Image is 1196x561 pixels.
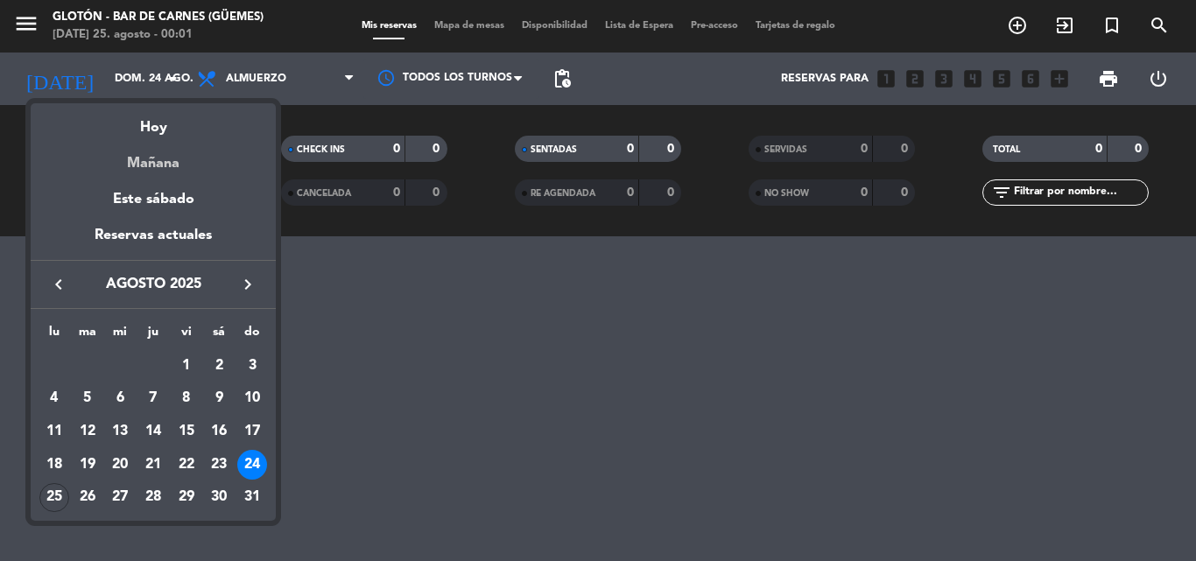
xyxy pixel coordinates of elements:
th: viernes [170,322,203,349]
td: 11 de agosto de 2025 [38,415,71,448]
td: 31 de agosto de 2025 [236,481,269,515]
td: 3 de agosto de 2025 [236,349,269,382]
div: 14 [138,417,168,446]
button: keyboard_arrow_right [232,273,264,296]
td: 29 de agosto de 2025 [170,481,203,515]
td: 5 de agosto de 2025 [71,382,104,416]
td: 7 de agosto de 2025 [137,382,170,416]
div: 6 [105,383,135,413]
td: 24 de agosto de 2025 [236,448,269,481]
div: Hoy [31,103,276,139]
th: martes [71,322,104,349]
div: 27 [105,483,135,513]
div: 30 [204,483,234,513]
td: 12 de agosto de 2025 [71,415,104,448]
div: Mañana [31,139,276,175]
td: 15 de agosto de 2025 [170,415,203,448]
td: 2 de agosto de 2025 [203,349,236,382]
div: 18 [39,450,69,480]
i: keyboard_arrow_left [48,274,69,295]
td: 14 de agosto de 2025 [137,415,170,448]
div: 23 [204,450,234,480]
div: 2 [204,351,234,381]
td: 6 de agosto de 2025 [103,382,137,416]
td: 18 de agosto de 2025 [38,448,71,481]
td: 27 de agosto de 2025 [103,481,137,515]
td: 10 de agosto de 2025 [236,382,269,416]
td: 17 de agosto de 2025 [236,415,269,448]
div: Este sábado [31,175,276,224]
span: agosto 2025 [74,273,232,296]
div: 26 [73,483,102,513]
div: 10 [237,383,267,413]
div: 17 [237,417,267,446]
div: 20 [105,450,135,480]
div: 21 [138,450,168,480]
th: miércoles [103,322,137,349]
div: 28 [138,483,168,513]
th: domingo [236,322,269,349]
td: 28 de agosto de 2025 [137,481,170,515]
td: AGO. [38,349,170,382]
div: 22 [172,450,201,480]
td: 21 de agosto de 2025 [137,448,170,481]
div: 24 [237,450,267,480]
div: 12 [73,417,102,446]
div: 16 [204,417,234,446]
td: 19 de agosto de 2025 [71,448,104,481]
th: sábado [203,322,236,349]
td: 30 de agosto de 2025 [203,481,236,515]
td: 13 de agosto de 2025 [103,415,137,448]
i: keyboard_arrow_right [237,274,258,295]
td: 20 de agosto de 2025 [103,448,137,481]
th: jueves [137,322,170,349]
td: 9 de agosto de 2025 [203,382,236,416]
div: 5 [73,383,102,413]
div: 9 [204,383,234,413]
div: Reservas actuales [31,224,276,260]
td: 4 de agosto de 2025 [38,382,71,416]
th: lunes [38,322,71,349]
td: 25 de agosto de 2025 [38,481,71,515]
div: 3 [237,351,267,381]
td: 26 de agosto de 2025 [71,481,104,515]
div: 19 [73,450,102,480]
div: 29 [172,483,201,513]
div: 1 [172,351,201,381]
div: 4 [39,383,69,413]
div: 11 [39,417,69,446]
td: 16 de agosto de 2025 [203,415,236,448]
div: 25 [39,483,69,513]
td: 22 de agosto de 2025 [170,448,203,481]
div: 31 [237,483,267,513]
div: 8 [172,383,201,413]
div: 7 [138,383,168,413]
div: 13 [105,417,135,446]
div: 15 [172,417,201,446]
td: 1 de agosto de 2025 [170,349,203,382]
td: 8 de agosto de 2025 [170,382,203,416]
button: keyboard_arrow_left [43,273,74,296]
td: 23 de agosto de 2025 [203,448,236,481]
